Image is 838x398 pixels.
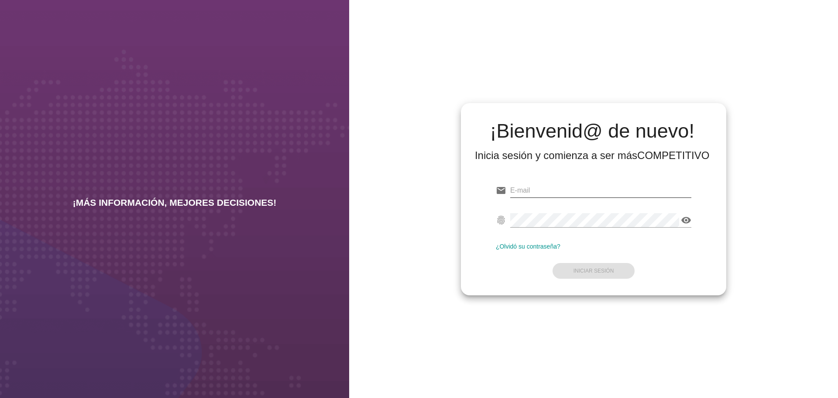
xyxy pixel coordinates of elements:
[475,121,710,142] h2: ¡Bienvenid@ de nuevo!
[681,215,691,225] i: visibility
[496,185,506,196] i: email
[637,149,709,161] strong: COMPETITIVO
[496,243,560,250] a: ¿Olvidó su contraseña?
[510,183,691,197] input: E-mail
[496,215,506,225] i: fingerprint
[475,149,710,163] div: Inicia sesión y comienza a ser más
[73,197,277,208] h2: ¡MÁS INFORMACIÓN, MEJORES DECISIONES!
